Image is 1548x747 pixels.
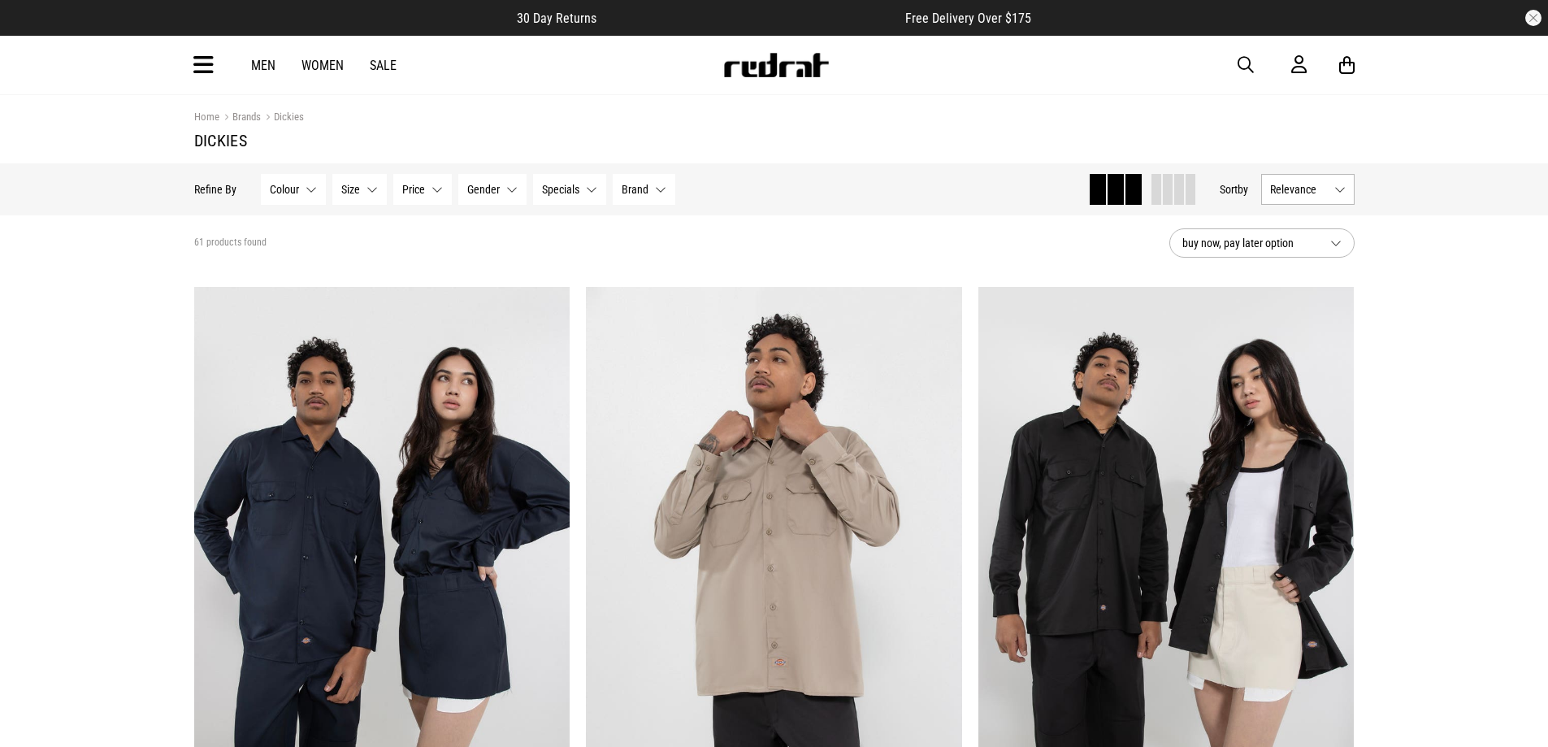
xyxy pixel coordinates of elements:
span: Free Delivery Over $175 [905,11,1031,26]
a: Dickies [261,111,304,126]
button: Gender [458,174,527,205]
button: Brand [613,174,675,205]
a: Sale [370,58,397,73]
span: 61 products found [194,237,267,250]
span: Specials [542,183,579,196]
button: Relevance [1261,174,1355,205]
a: Home [194,111,219,123]
a: Women [301,58,344,73]
span: Relevance [1270,183,1328,196]
span: Colour [270,183,299,196]
img: Redrat logo [722,53,830,77]
button: buy now, pay later option [1169,228,1355,258]
a: Brands [219,111,261,126]
button: Specials [533,174,606,205]
span: Price [402,183,425,196]
button: Price [393,174,452,205]
button: Size [332,174,387,205]
span: Brand [622,183,648,196]
span: buy now, pay later option [1182,233,1317,253]
span: Size [341,183,360,196]
h1: Dickies [194,131,1355,150]
iframe: Customer reviews powered by Trustpilot [629,10,873,26]
span: 30 Day Returns [517,11,596,26]
button: Sortby [1220,180,1248,199]
p: Refine By [194,183,236,196]
button: Colour [261,174,326,205]
span: Gender [467,183,500,196]
a: Men [251,58,275,73]
span: by [1238,183,1248,196]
